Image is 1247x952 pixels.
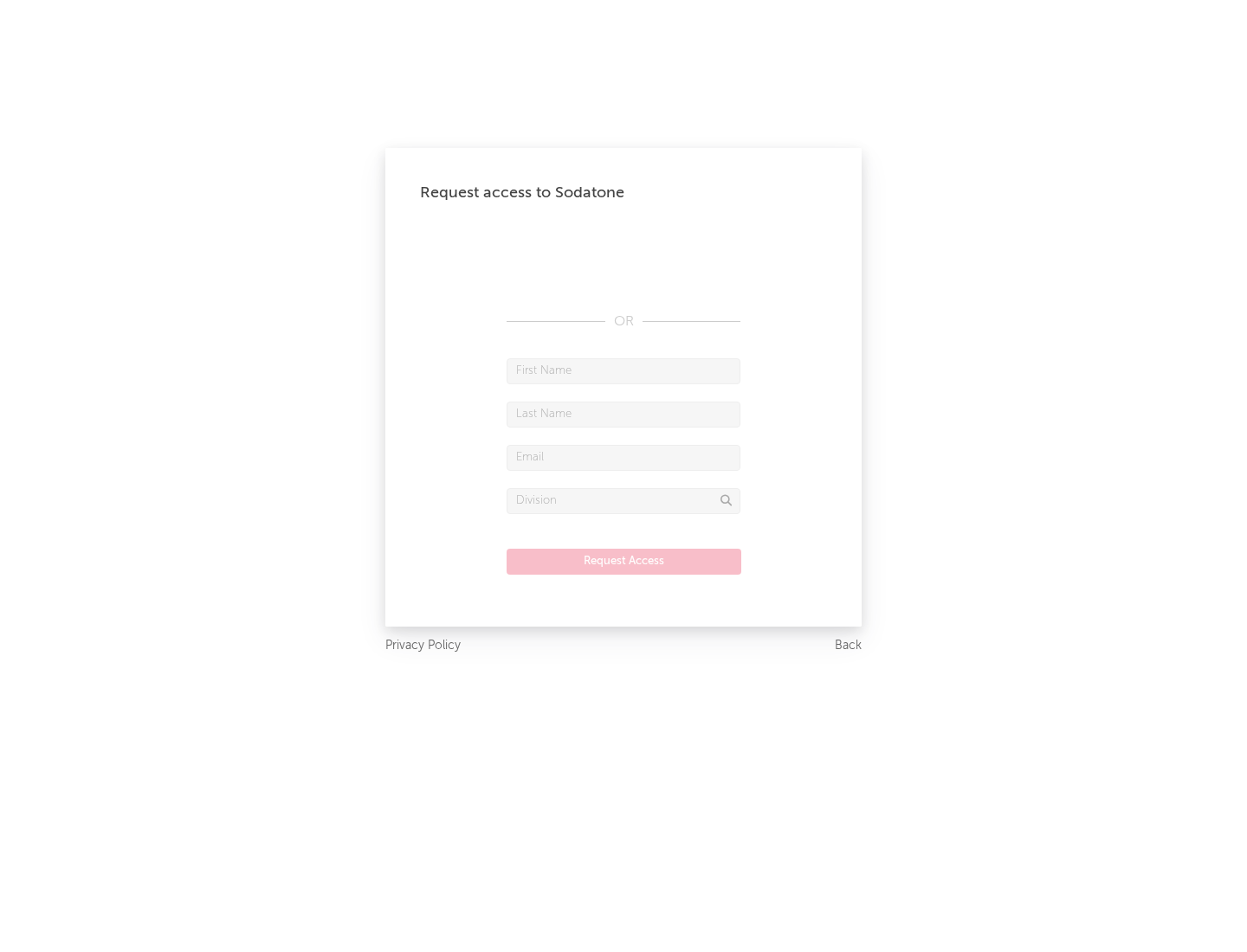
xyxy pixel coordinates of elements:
input: Last Name [507,402,740,428]
input: First Name [507,358,740,384]
a: Privacy Policy [385,635,461,657]
input: Division [507,488,740,514]
input: Email [507,445,740,471]
button: Request Access [507,549,741,575]
div: Request access to Sodatone [420,183,827,203]
a: Back [835,635,862,657]
div: OR [507,312,740,332]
